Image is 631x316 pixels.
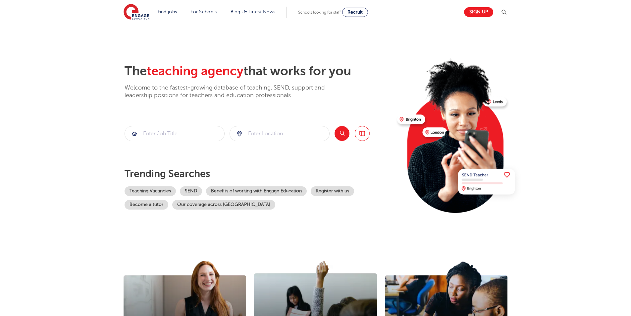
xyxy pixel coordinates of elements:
img: Engage Education [124,4,149,21]
p: Welcome to the fastest-growing database of teaching, SEND, support and leadership positions for t... [125,84,343,99]
span: teaching agency [147,64,243,78]
span: Recruit [347,10,363,15]
button: Search [335,126,349,141]
input: Submit [125,126,224,141]
p: Trending searches [125,168,392,180]
a: Recruit [342,8,368,17]
a: For Schools [190,9,217,14]
a: Find jobs [158,9,177,14]
div: Submit [230,126,330,141]
span: Schools looking for staff [298,10,341,15]
a: SEND [180,186,202,196]
a: Become a tutor [125,200,168,210]
a: Sign up [464,7,493,17]
input: Submit [230,126,329,141]
div: Submit [125,126,225,141]
a: Register with us [311,186,354,196]
a: Our coverage across [GEOGRAPHIC_DATA] [172,200,275,210]
a: Teaching Vacancies [125,186,176,196]
h2: The that works for you [125,64,392,79]
a: Benefits of working with Engage Education [206,186,307,196]
a: Blogs & Latest News [231,9,276,14]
